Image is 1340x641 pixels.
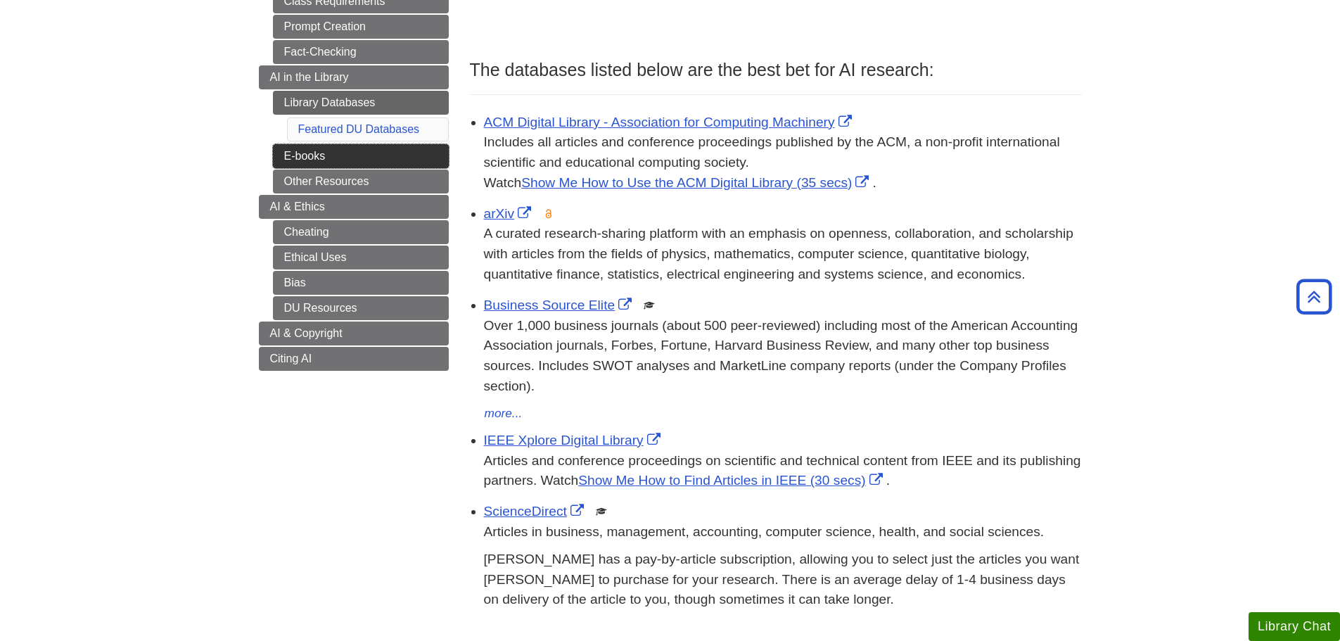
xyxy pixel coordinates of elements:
[273,246,449,269] a: Ethical Uses
[484,298,636,312] a: Link opens in new window
[273,15,449,39] a: Prompt Creation
[470,60,1082,80] h3: The databases listed below are the best bet for AI research:
[484,404,523,424] button: more...
[259,65,449,89] a: AI in the Library
[273,40,449,64] a: Fact-Checking
[270,71,349,83] span: AI in the Library
[484,224,1082,284] p: A curated research-sharing platform with an emphasis on openness, collaboration, and scholarship ...
[298,123,420,135] a: Featured DU Databases
[484,115,855,129] a: Link opens in new window
[259,322,449,345] a: AI & Copyright
[521,175,872,190] a: Link opens in new window
[259,195,449,219] a: AI & Ethics
[273,91,449,115] a: Library Databases
[578,473,886,488] a: Link opens in new window
[644,300,655,311] img: Scholarly or Peer Reviewed
[273,220,449,244] a: Cheating
[484,433,664,448] a: Link opens in new window
[259,347,449,371] a: Citing AI
[484,316,1082,397] p: Over 1,000 business journals (about 500 peer-reviewed) including most of the American Accounting ...
[270,201,325,212] span: AI & Ethics
[544,208,554,220] img: Open Access
[273,144,449,168] a: E-books
[270,353,312,364] span: Citing AI
[484,451,1082,492] p: Articles and conference proceedings on scientific and technical content from IEEE and its publish...
[484,132,1082,193] p: Includes all articles and conference proceedings published by the ACM, a non-profit international...
[273,296,449,320] a: DU Resources
[270,327,343,339] span: AI & Copyright
[1291,287,1336,306] a: Back to Top
[596,506,607,517] img: Scholarly or Peer Reviewed
[1249,612,1340,641] button: Library Chat
[273,271,449,295] a: Bias
[484,522,1082,542] p: Articles in business, management, accounting, computer science, health, and social sciences.
[484,206,535,221] a: Link opens in new window
[273,170,449,193] a: Other Resources
[484,504,587,519] a: Link opens in new window
[484,550,1082,610] p: [PERSON_NAME] has a pay-by-article subscription, allowing you to select just the articles you wan...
